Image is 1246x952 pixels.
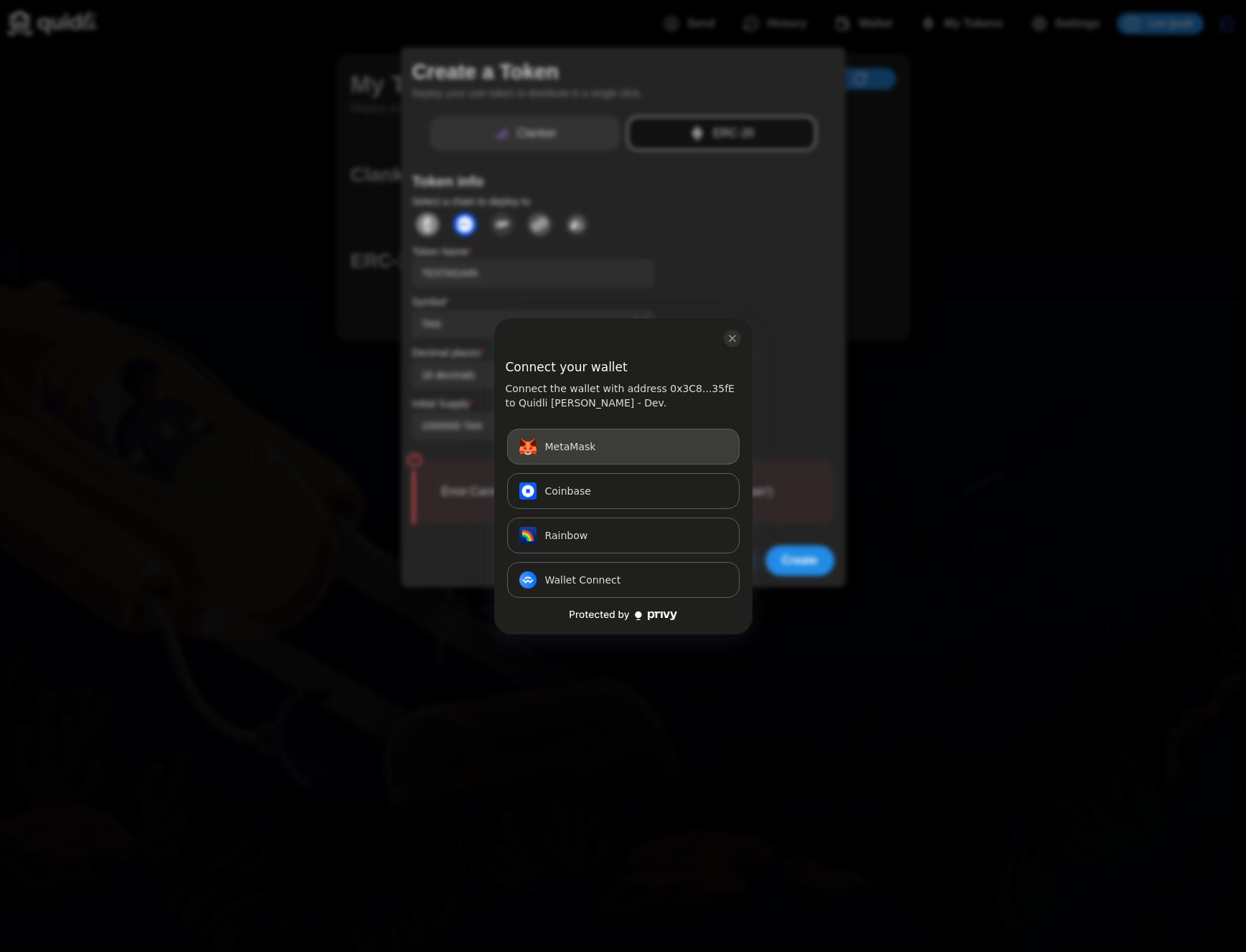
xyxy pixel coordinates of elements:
[506,381,741,410] p: Connect the wallet with address 0x3C8...35fE to Quidli [PERSON_NAME] - Dev.
[545,527,588,544] span: Rainbow
[724,330,741,347] button: close modal
[506,358,628,376] h3: Connect your wallet
[507,518,740,553] button: Rainbow
[519,438,537,455] img: MetaMask logo
[545,438,596,455] span: MetaMask
[519,571,537,589] img: Wallet Connect logo
[545,571,621,589] span: Wallet Connect
[519,527,537,544] img: Rainbow logo
[507,562,740,598] button: Wallet Connect
[545,482,591,500] span: Coinbase
[519,482,537,500] img: Coinbase logo
[507,473,740,509] button: Coinbase
[507,429,740,465] button: MetaMask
